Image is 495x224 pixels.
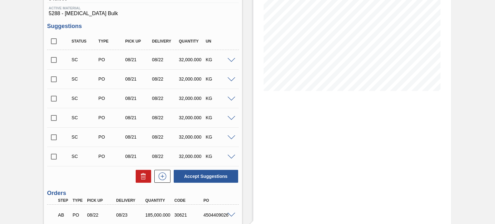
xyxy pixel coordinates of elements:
div: 4504409026 [202,212,234,218]
div: 08/22/2025 [150,76,180,82]
div: KG [204,154,233,159]
div: KG [204,96,233,101]
div: 08/21/2025 [124,154,153,159]
div: Purchase order [97,57,126,62]
div: Quantity [144,198,176,203]
div: 08/22/2025 [150,134,180,140]
div: KG [204,115,233,120]
div: Step [56,198,71,203]
div: Suggestion Created [70,115,99,120]
button: Accept Suggestions [174,170,238,183]
div: 32,000.000 [177,134,207,140]
div: 08/22/2025 [150,96,180,101]
div: Suggestion Created [70,96,99,101]
div: 185,000.000 [144,212,176,218]
div: 08/22/2025 [85,212,117,218]
div: Pick up [124,39,153,44]
div: Suggestion Created [70,134,99,140]
div: Code [173,198,205,203]
div: Pick up [85,198,117,203]
div: Purchase order [97,76,126,82]
div: 08/21/2025 [124,76,153,82]
div: Accept Suggestions [170,169,239,183]
div: Suggestion Created [70,154,99,159]
div: Type [71,198,85,203]
div: 30621 [173,212,205,218]
div: 08/21/2025 [124,134,153,140]
div: 32,000.000 [177,115,207,120]
div: 08/22/2025 [150,154,180,159]
div: UN [204,39,233,44]
div: PO [202,198,234,203]
div: 32,000.000 [177,57,207,62]
div: 32,000.000 [177,154,207,159]
div: Type [97,39,126,44]
div: New suggestion [151,170,170,183]
div: 08/23/2025 [115,212,147,218]
div: Purchase order [71,212,85,218]
div: Suggestion Created [70,76,99,82]
div: 08/21/2025 [124,115,153,120]
div: Purchase order [97,115,126,120]
div: Purchase order [97,134,126,140]
div: 08/21/2025 [124,57,153,62]
span: Active Material [49,6,237,10]
div: KG [204,57,233,62]
div: 08/22/2025 [150,115,180,120]
div: 32,000.000 [177,76,207,82]
div: Delivery [115,198,147,203]
div: 08/22/2025 [150,57,180,62]
div: Awaiting Billing [56,208,71,222]
div: Purchase order [97,96,126,101]
p: AB [58,212,69,218]
div: Suggestion Created [70,57,99,62]
div: 32,000.000 [177,96,207,101]
div: KG [204,134,233,140]
div: 08/21/2025 [124,96,153,101]
div: Quantity [177,39,207,44]
div: Purchase order [97,154,126,159]
div: KG [204,76,233,82]
div: Delete Suggestions [132,170,151,183]
div: Delivery [150,39,180,44]
h3: Orders [47,190,238,197]
span: 5288 - [MEDICAL_DATA] Bulk [49,11,237,16]
div: Status [70,39,99,44]
h3: Suggestions [47,23,238,30]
